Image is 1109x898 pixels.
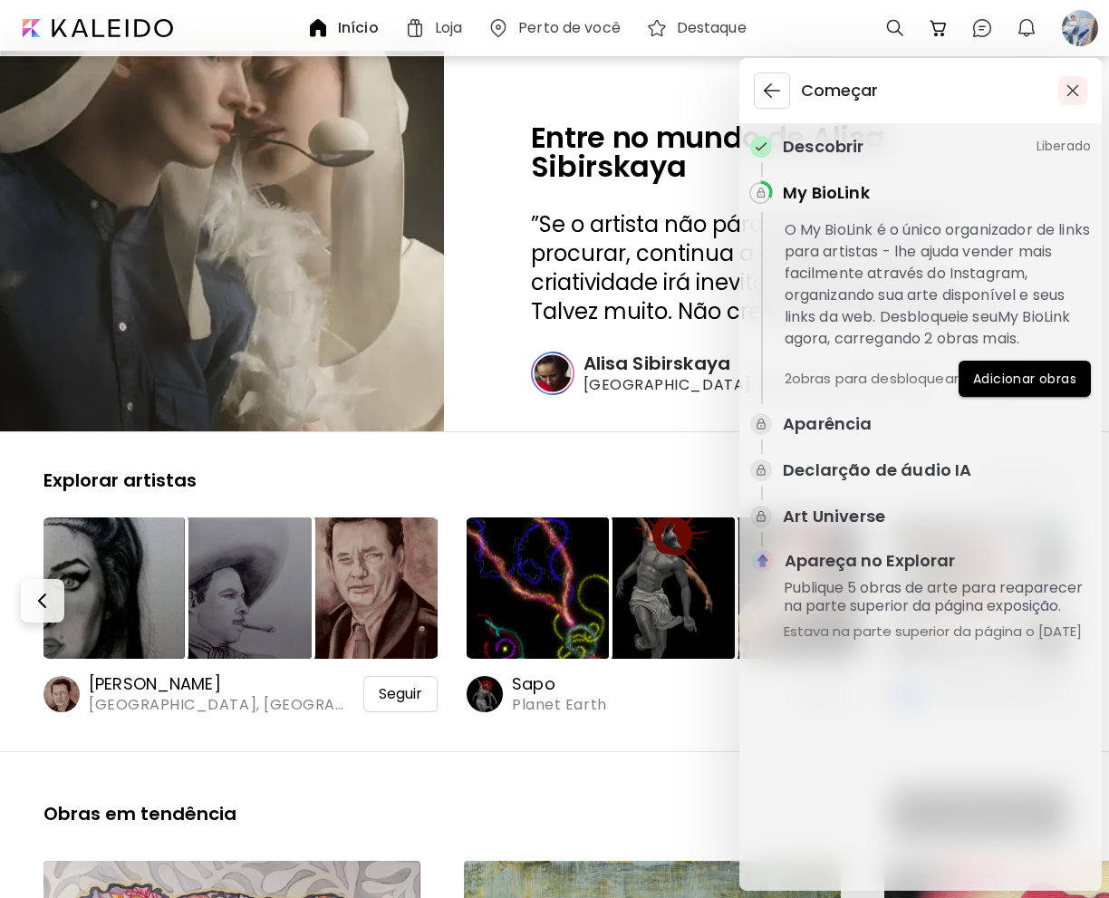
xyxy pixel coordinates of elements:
p: Declarção de áudio IA [783,458,972,482]
img: lock [750,413,772,435]
span: Adicionar obras [973,370,1076,389]
button: closeButton [1058,76,1087,105]
p: My BioLink [783,180,870,205]
img: backArrow [761,80,783,101]
img: closeButton [1066,84,1079,97]
button: Adicionar obras [959,361,1091,397]
p: O My BioLink é o único organizador de links para artistas - lhe ajuda vender mais facilmente atra... [785,219,1091,350]
p: Aparência [783,411,873,436]
h5: Apareça no Explorar [785,552,955,570]
h5: Publique 5 obras de arte para reaparecer na parte superior da página exposição. [784,579,1091,615]
img: checkmark [754,140,768,154]
p: Descobrir [783,134,864,159]
h5: Estava na parte superior da página o [DATE] [784,623,1091,641]
p: Art Universe [783,504,885,528]
img: lock [750,459,772,481]
h5: Começar [801,82,878,100]
p: 2obras para desbloquear [785,369,959,390]
button: backArrow [754,72,790,109]
p: Liberado [1037,137,1091,156]
img: lock [750,506,772,527]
